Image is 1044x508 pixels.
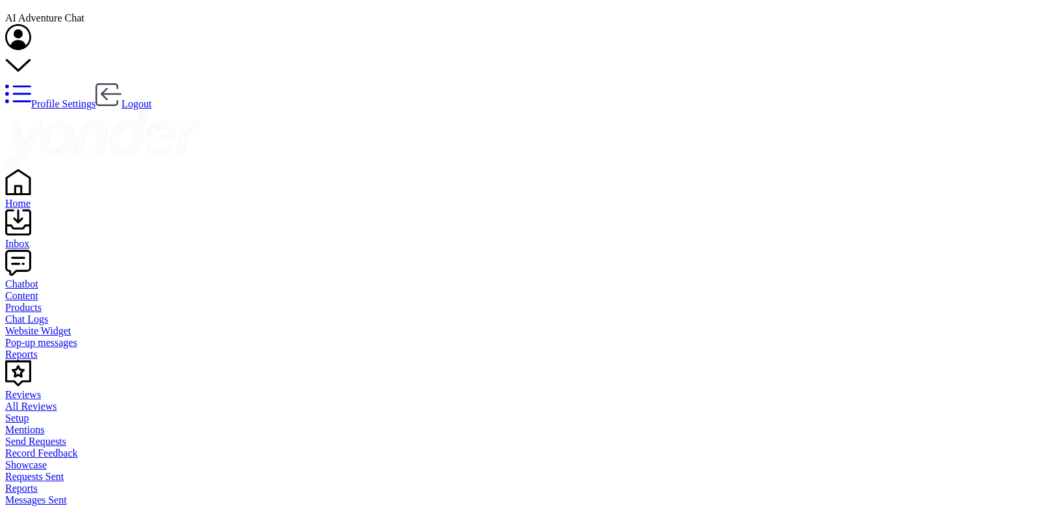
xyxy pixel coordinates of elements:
[5,314,1039,325] a: Chat Logs
[5,267,1039,290] a: Chatbot
[95,98,151,109] a: Logout
[5,278,1039,290] div: Chatbot
[5,436,1039,448] a: Send Requests
[5,110,200,167] img: yonder-white-logo.png
[5,226,1039,250] a: Inbox
[5,98,95,109] a: Profile Settings
[5,389,1039,401] div: Reviews
[5,377,1039,401] a: Reviews
[5,401,1039,412] a: All Reviews
[5,471,1039,483] a: Requests Sent
[5,448,1039,459] a: Record Feedback
[5,198,1039,209] div: Home
[5,302,1039,314] a: Products
[5,186,1039,209] a: Home
[5,494,1039,506] a: Messages Sent
[5,290,1039,302] a: Content
[5,424,1039,436] a: Mentions
[5,325,1039,337] a: Website Widget
[5,459,1039,471] a: Showcase
[5,412,1039,424] a: Setup
[5,483,1039,494] a: Reports
[5,349,1039,360] a: Reports
[5,337,1039,349] a: Pop-up messages
[5,238,1039,250] div: Inbox
[5,12,1039,24] div: AI Adventure Chat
